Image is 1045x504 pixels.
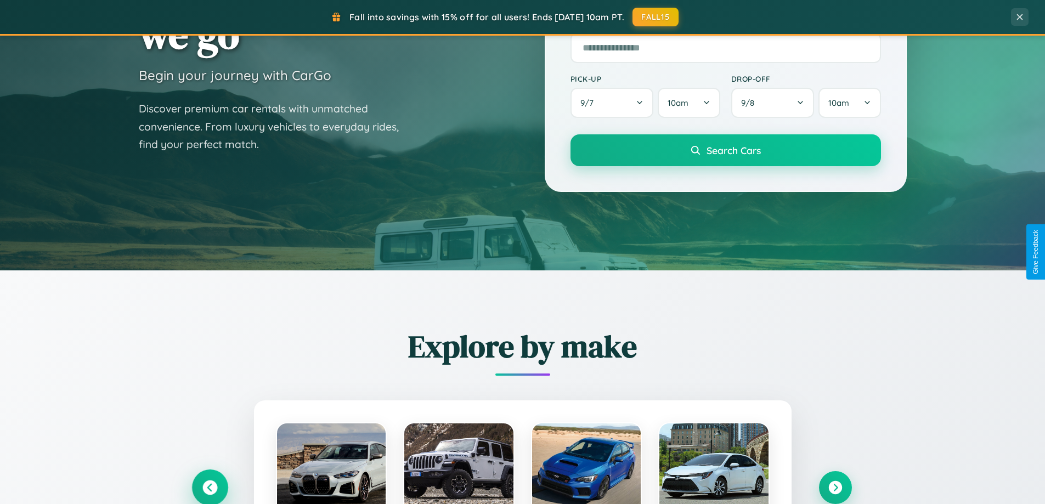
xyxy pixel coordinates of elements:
button: 9/7 [570,88,654,118]
button: Search Cars [570,134,881,166]
span: 9 / 7 [580,98,599,108]
button: 10am [658,88,720,118]
button: FALL15 [632,8,679,26]
span: 9 / 8 [741,98,760,108]
span: 10am [668,98,688,108]
span: 10am [828,98,849,108]
h3: Begin your journey with CarGo [139,67,331,83]
div: Give Feedback [1032,230,1040,274]
h2: Explore by make [194,325,852,367]
label: Pick-up [570,74,720,83]
button: 9/8 [731,88,815,118]
p: Discover premium car rentals with unmatched convenience. From luxury vehicles to everyday rides, ... [139,100,413,154]
label: Drop-off [731,74,881,83]
span: Fall into savings with 15% off for all users! Ends [DATE] 10am PT. [349,12,624,22]
button: 10am [818,88,880,118]
span: Search Cars [707,144,761,156]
